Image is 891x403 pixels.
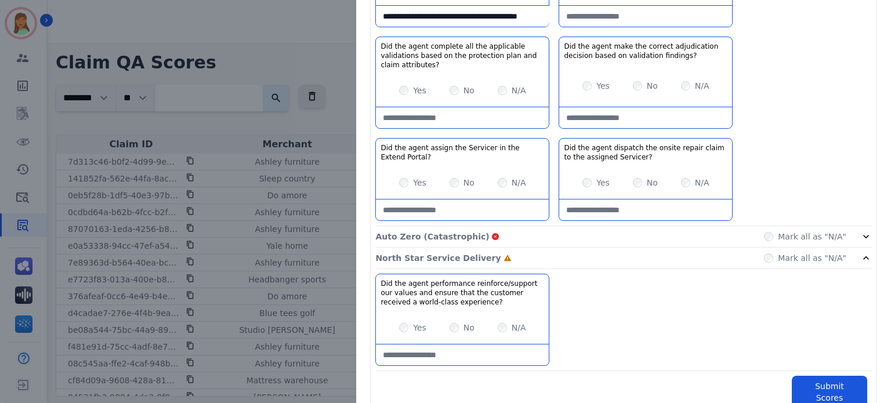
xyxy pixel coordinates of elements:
label: Yes [413,177,426,188]
label: N/A [695,80,709,92]
h3: Did the agent make the correct adjudication decision based on validation findings? [564,42,727,60]
label: Yes [413,322,426,333]
label: N/A [695,177,709,188]
label: N/A [512,177,526,188]
h3: Did the agent dispatch the onsite repair claim to the assigned Servicer? [564,143,727,162]
label: N/A [512,322,526,333]
label: Mark all as "N/A" [778,252,846,264]
label: Yes [413,85,426,96]
label: Mark all as "N/A" [778,231,846,242]
label: N/A [512,85,526,96]
label: Yes [596,177,610,188]
p: Auto Zero (Catastrophic) [375,231,489,242]
label: No [463,85,475,96]
label: No [647,80,658,92]
label: Yes [596,80,610,92]
p: North Star Service Delivery [375,252,501,264]
h3: Did the agent assign the Servicer in the Extend Portal? [381,143,544,162]
h3: Did the agent complete all the applicable validations based on the protection plan and claim attr... [381,42,544,70]
h3: Did the agent performance reinforce/support our values and ensure that the customer received a wo... [381,279,544,307]
label: No [463,322,475,333]
label: No [647,177,658,188]
label: No [463,177,475,188]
